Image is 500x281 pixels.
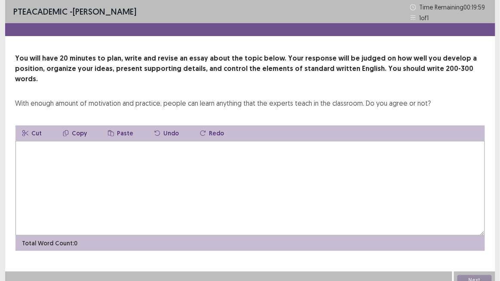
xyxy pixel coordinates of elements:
[420,13,429,22] p: 1 of 1
[14,6,68,17] span: PTE academic
[15,53,485,84] p: You will have 20 minutes to plan, write and revise an essay about the topic below. Your response ...
[15,125,49,141] button: Cut
[15,98,431,108] div: With enough amount of motivation and practice, people can learn anything that the experts teach i...
[147,125,186,141] button: Undo
[22,239,78,248] p: Total Word Count: 0
[420,3,487,12] p: Time Remaining 00 : 19 : 59
[14,5,137,18] p: - [PERSON_NAME]
[101,125,141,141] button: Paste
[193,125,231,141] button: Redo
[56,125,94,141] button: Copy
